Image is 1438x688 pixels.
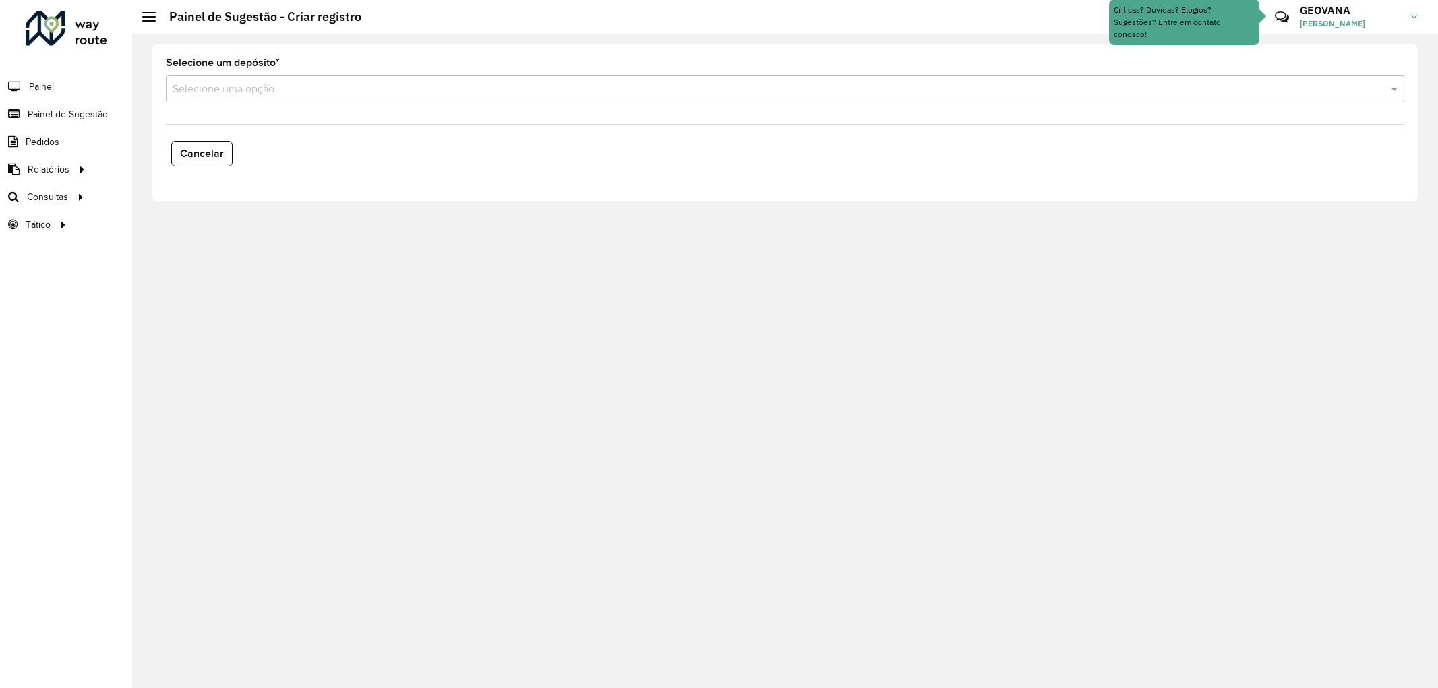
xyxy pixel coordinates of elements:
[1300,4,1401,17] h3: GEOVANA
[1267,3,1296,32] a: Contato Rápido
[26,218,51,232] span: Tático
[29,80,54,94] span: Painel
[1114,4,1255,40] div: Críticas? Dúvidas? Elogios? Sugestões? Entre em contato conosco!
[180,148,224,159] span: Cancelar
[28,107,108,121] span: Painel de Sugestão
[28,162,69,177] span: Relatórios
[1300,18,1401,30] span: [PERSON_NAME]
[171,141,233,166] button: Cancelar
[156,9,361,24] h2: Painel de Sugestão - Criar registro
[166,55,280,71] label: Selecione um depósito
[26,135,59,149] span: Pedidos
[27,190,68,204] span: Consultas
